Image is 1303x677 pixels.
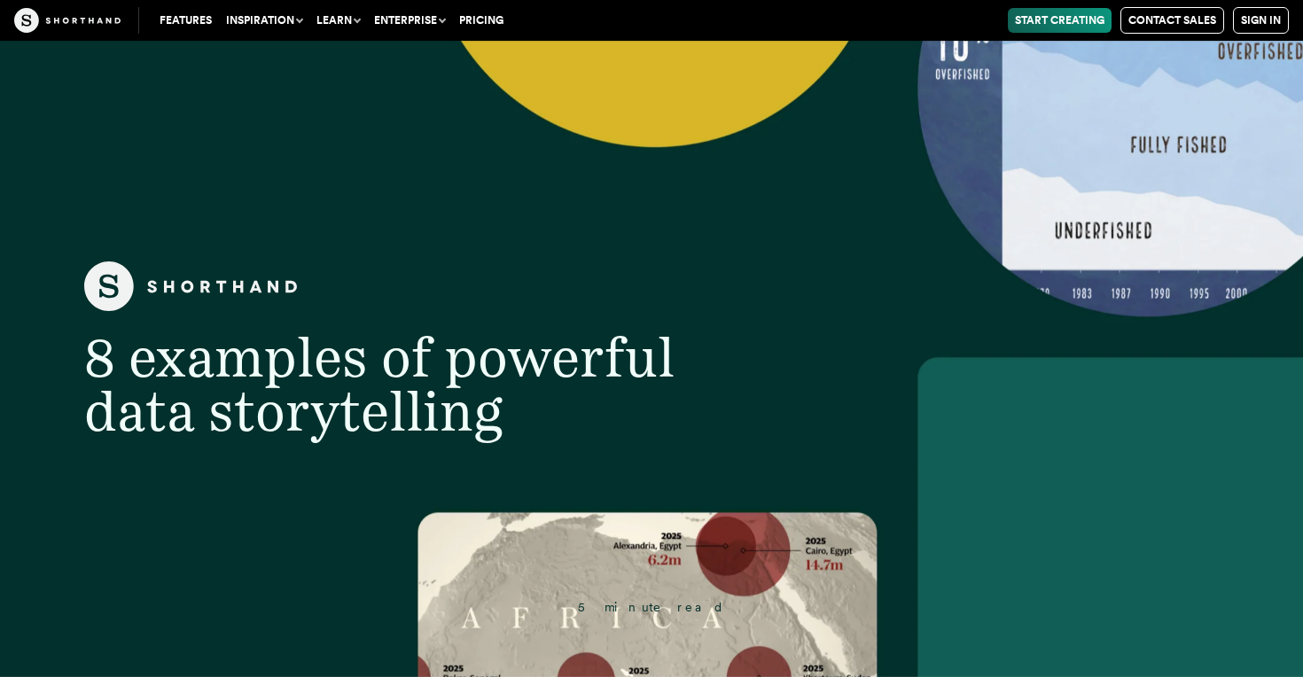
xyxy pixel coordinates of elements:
a: Sign in [1233,7,1289,34]
a: Pricing [452,8,511,33]
button: Inspiration [219,8,309,33]
button: Enterprise [367,8,452,33]
span: 8 examples of powerful data storytelling [84,324,675,444]
span: 5 minute read [578,600,725,614]
a: Contact Sales [1120,7,1224,34]
button: Learn [309,8,367,33]
a: Start Creating [1008,8,1112,33]
a: Features [152,8,219,33]
img: The Craft [14,8,121,33]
